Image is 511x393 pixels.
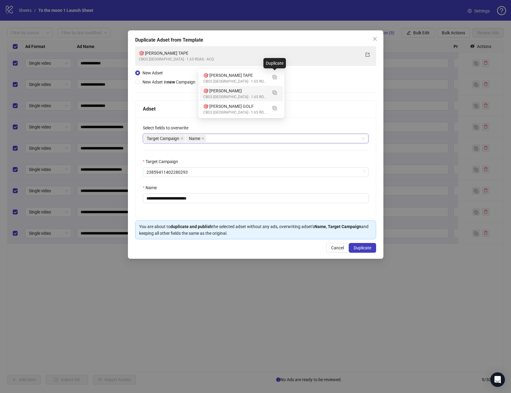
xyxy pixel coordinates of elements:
[147,135,179,142] span: Target Campaign
[170,224,212,229] strong: duplicate and publish
[203,87,267,94] div: 🎯 [PERSON_NAME]
[354,245,371,250] span: Duplicate
[139,56,360,62] div: CBO3 [GEOGRAPHIC_DATA] - 1.65 ROAS - ACQ
[270,87,280,97] button: Duplicate
[314,224,361,229] strong: Name, Target Campaign
[180,137,183,140] span: close
[143,158,182,165] label: Target Campaign
[167,80,175,84] strong: new
[143,184,161,191] label: Name
[326,243,349,253] button: Cancel
[203,72,267,79] div: 🎯 [PERSON_NAME] TAPE
[372,36,377,41] span: close
[143,125,192,131] label: Select fields to overwrite
[135,36,376,44] div: Duplicate Adset from Template
[270,72,280,82] button: Duplicate
[201,137,204,140] span: close
[144,135,185,142] span: Target Campaign
[273,91,277,95] img: Duplicate
[186,135,206,142] span: Name
[142,70,163,75] span: New Adset
[200,70,283,86] div: 🎯 DANIEL PROK TAPE
[142,80,195,84] span: New Adset in Campaign
[263,58,286,68] div: Duplicate
[203,103,267,110] div: 🎯 [PERSON_NAME] GOLF
[490,372,505,387] div: Open Intercom Messenger
[200,86,283,101] div: 🎯 DANIEL PROK PICKEBALL
[146,168,365,177] span: 23859411402280293
[203,110,267,115] div: CBO3 [GEOGRAPHIC_DATA] - 1.65 ROAS - ACQ
[139,50,360,56] div: 🎯 [PERSON_NAME] TAPE
[143,105,369,113] div: Adset
[370,34,380,44] button: Close
[273,75,277,79] img: Duplicate
[189,135,200,142] span: Name
[203,79,267,84] div: CBO3 [GEOGRAPHIC_DATA] - 1.65 ROAS - ACQ
[203,94,267,100] div: CBO3 [GEOGRAPHIC_DATA] - 1.65 ROAS - ACQ
[143,193,369,203] input: Name
[365,53,370,57] span: export
[331,245,344,250] span: Cancel
[139,223,372,237] div: You are about to the selected adset without any ads, overwriting adset's and keeping all other fi...
[349,243,376,253] button: Duplicate
[270,103,280,113] button: Duplicate
[273,106,277,110] img: Duplicate
[200,101,283,117] div: 🎯 DANIEL PROK GOLF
